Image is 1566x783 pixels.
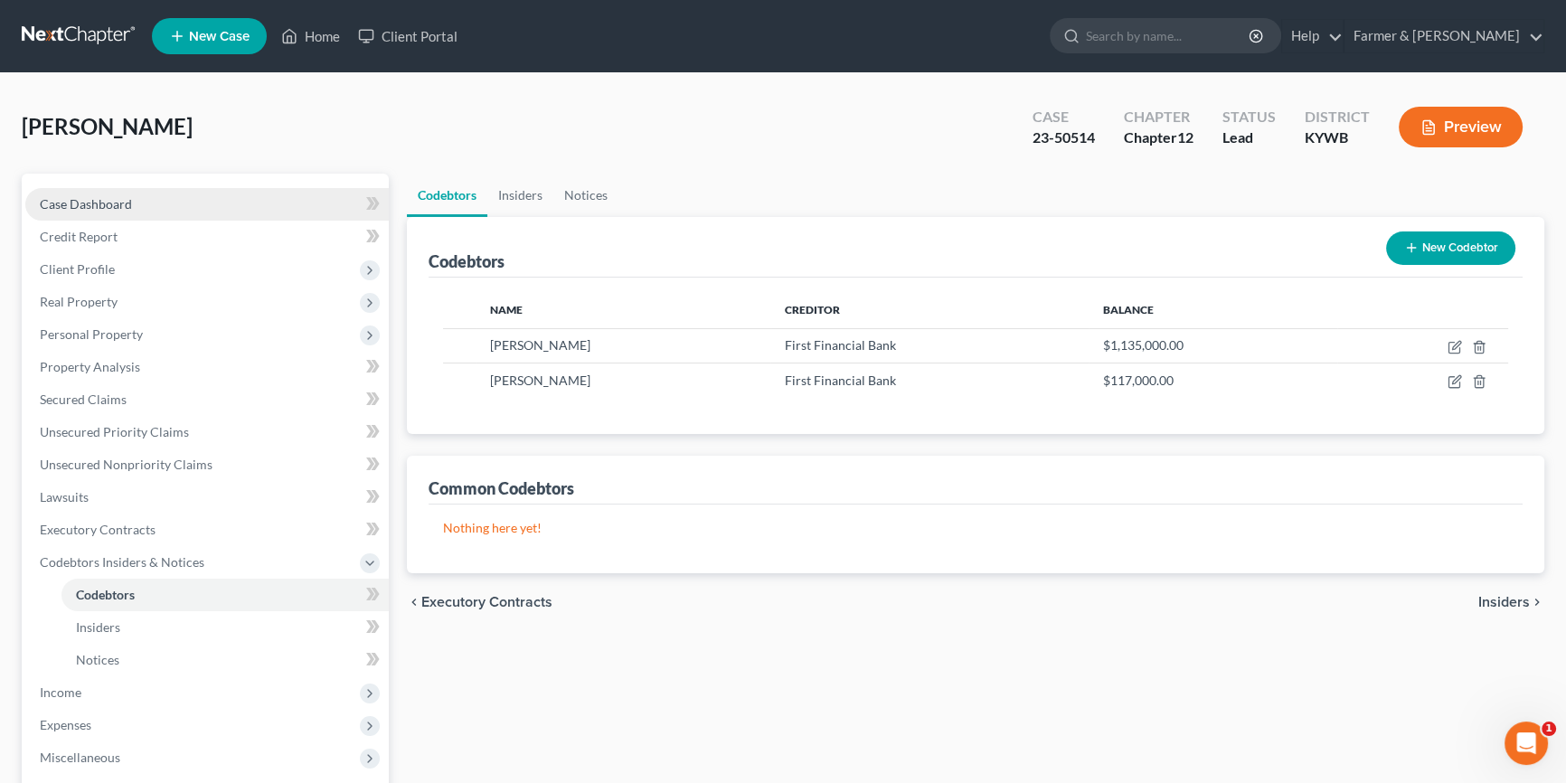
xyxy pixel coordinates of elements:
div: District [1305,107,1370,127]
a: Case Dashboard [25,188,389,221]
span: Case Dashboard [40,196,132,212]
a: Notices [61,644,389,676]
i: chevron_left [407,595,421,609]
a: Insiders [487,174,553,217]
a: Credit Report [25,221,389,253]
span: First Financial Bank [785,337,896,353]
p: Nothing here yet! [443,519,1508,537]
a: Notices [553,174,618,217]
span: Lawsuits [40,489,89,505]
span: Client Profile [40,261,115,277]
div: Codebtors [429,250,505,272]
button: Preview [1399,107,1523,147]
a: Lawsuits [25,481,389,514]
span: Codebtors Insiders & Notices [40,554,204,570]
a: Help [1282,20,1343,52]
span: Codebtors [76,587,135,602]
span: 1 [1542,722,1556,736]
a: Farmer & [PERSON_NAME] [1344,20,1543,52]
span: [PERSON_NAME] [22,113,193,139]
span: Creditor [785,303,840,316]
button: New Codebtor [1386,231,1515,265]
span: Income [40,684,81,700]
a: Insiders [61,611,389,644]
a: Codebtors [61,579,389,611]
a: Home [272,20,349,52]
input: Search by name... [1086,19,1251,52]
span: Insiders [76,619,120,635]
span: 12 [1177,128,1193,146]
span: [PERSON_NAME] [490,337,590,353]
a: Secured Claims [25,383,389,416]
span: $1,135,000.00 [1103,337,1184,353]
span: Notices [76,652,119,667]
div: Chapter [1124,107,1193,127]
span: Personal Property [40,326,143,342]
span: Balance [1103,303,1154,316]
span: Name [490,303,523,316]
button: Insiders chevron_right [1478,595,1544,609]
span: Unsecured Nonpriority Claims [40,457,212,472]
span: $117,000.00 [1103,373,1174,388]
a: Unsecured Priority Claims [25,416,389,448]
a: Executory Contracts [25,514,389,546]
div: KYWB [1305,127,1370,148]
span: [PERSON_NAME] [490,373,590,388]
span: Executory Contracts [421,595,552,609]
span: Insiders [1478,595,1530,609]
span: New Case [189,30,250,43]
div: Lead [1222,127,1276,148]
button: chevron_left Executory Contracts [407,595,552,609]
div: 23-50514 [1033,127,1095,148]
span: Credit Report [40,229,118,244]
div: Status [1222,107,1276,127]
span: Unsecured Priority Claims [40,424,189,439]
span: Secured Claims [40,391,127,407]
a: Property Analysis [25,351,389,383]
span: Expenses [40,717,91,732]
div: Case [1033,107,1095,127]
span: First Financial Bank [785,373,896,388]
a: Client Portal [349,20,467,52]
span: Property Analysis [40,359,140,374]
div: Common Codebtors [429,477,574,499]
iframe: Intercom live chat [1505,722,1548,765]
div: Chapter [1124,127,1193,148]
a: Unsecured Nonpriority Claims [25,448,389,481]
span: Miscellaneous [40,750,120,765]
span: Real Property [40,294,118,309]
i: chevron_right [1530,595,1544,609]
a: Codebtors [407,174,487,217]
span: Executory Contracts [40,522,156,537]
